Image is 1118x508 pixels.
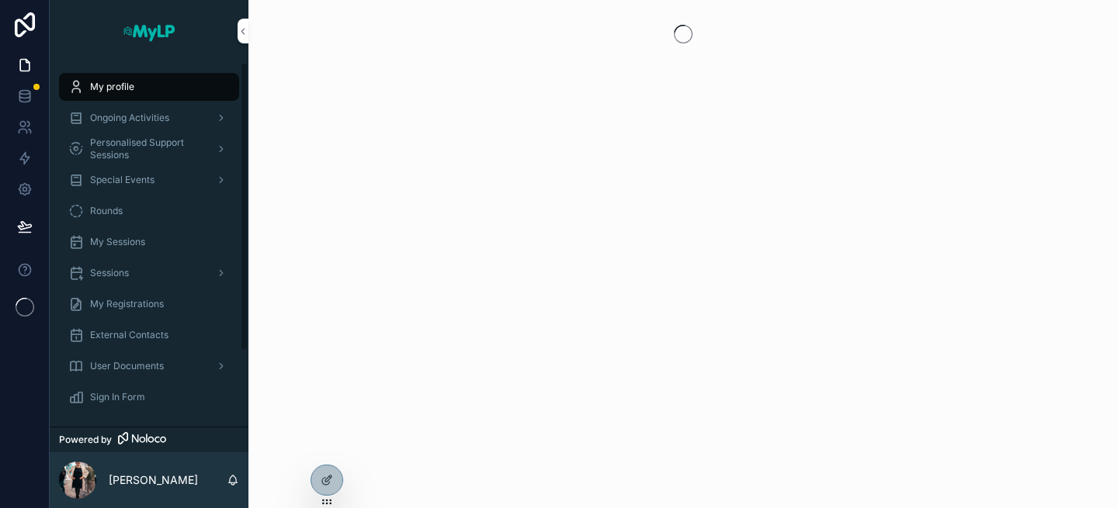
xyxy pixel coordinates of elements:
[90,205,123,217] span: Rounds
[90,174,155,186] span: Special Events
[122,19,176,43] img: App logo
[59,290,239,318] a: My Registrations
[90,267,129,279] span: Sessions
[90,137,203,161] span: Personalised Support Sessions
[90,112,169,124] span: Ongoing Activities
[59,197,239,225] a: Rounds
[59,383,239,411] a: Sign In Form
[90,391,145,403] span: Sign In Form
[109,472,198,488] p: [PERSON_NAME]
[59,434,112,446] span: Powered by
[59,321,239,349] a: External Contacts
[59,73,239,101] a: My profile
[90,81,134,93] span: My profile
[59,228,239,256] a: My Sessions
[50,62,248,427] div: scrollable content
[90,236,145,248] span: My Sessions
[50,427,248,452] a: Powered by
[59,104,239,132] a: Ongoing Activities
[90,360,164,372] span: User Documents
[59,166,239,194] a: Special Events
[90,298,164,310] span: My Registrations
[90,329,168,341] span: External Contacts
[59,135,239,163] a: Personalised Support Sessions
[59,352,239,380] a: User Documents
[59,259,239,287] a: Sessions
